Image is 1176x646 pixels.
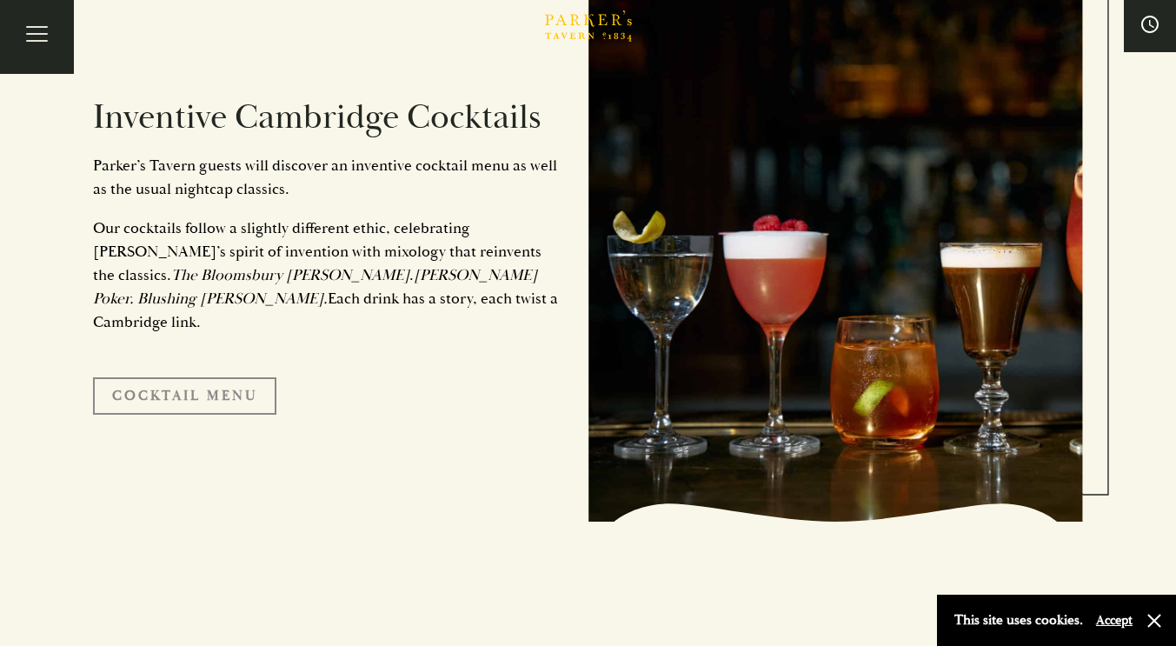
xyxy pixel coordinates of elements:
span: P [93,156,102,176]
p: arker’s Tavern guests will discover an inventive cocktail menu as well as the usual nightcap clas... [93,154,562,201]
button: Close and accept [1146,612,1163,629]
h2: Inventive Cambridge Cocktails [93,97,562,138]
button: Accept [1096,612,1133,629]
p: Our cocktails follow a slightly different ethic, celebrating [PERSON_NAME]’s spirit of invention ... [93,216,562,334]
a: Cocktail Menu [93,377,276,414]
em: The Bloomsbury [PERSON_NAME] [171,265,409,285]
p: This site uses cookies. [954,608,1083,633]
em: [PERSON_NAME] Poker. Blushing [PERSON_NAME]. [93,265,537,309]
